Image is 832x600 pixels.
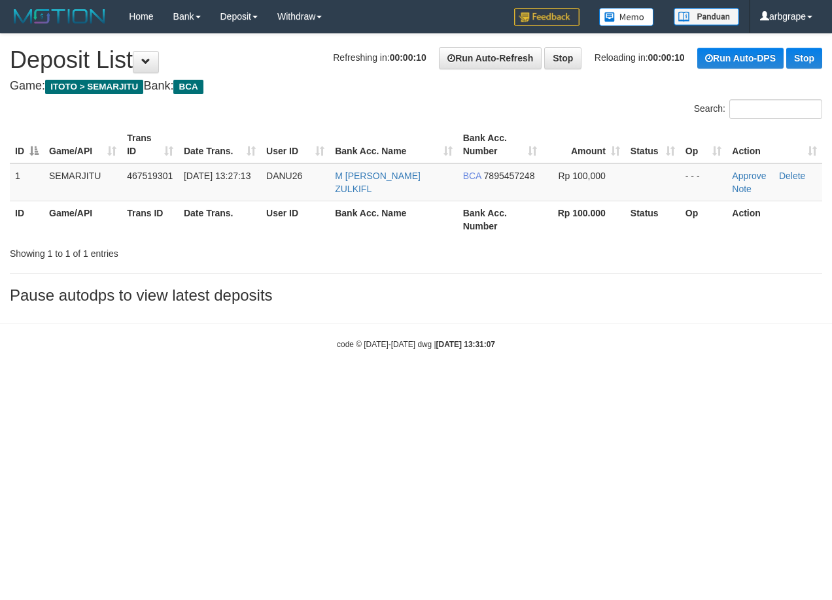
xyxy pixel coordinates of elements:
[625,201,680,238] th: Status
[599,8,654,26] img: Button%20Memo.svg
[10,201,44,238] th: ID
[337,340,495,349] small: code © [DATE]-[DATE] dwg |
[458,201,543,238] th: Bank Acc. Number
[595,52,685,63] span: Reloading in:
[179,201,261,238] th: Date Trans.
[625,126,680,163] th: Status: activate to sort column ascending
[173,80,203,94] span: BCA
[335,171,421,194] a: M [PERSON_NAME] ZULKIFL
[127,171,173,181] span: 467519301
[333,52,426,63] span: Refreshing in:
[10,80,822,93] h4: Game: Bank:
[261,201,330,238] th: User ID
[558,171,605,181] span: Rp 100,000
[184,171,251,181] span: [DATE] 13:27:13
[732,184,752,194] a: Note
[680,163,727,201] td: - - -
[10,287,822,304] h3: Pause autodps to view latest deposits
[694,99,822,119] label: Search:
[727,201,822,238] th: Action
[680,201,727,238] th: Op
[514,8,580,26] img: Feedback.jpg
[544,47,581,69] a: Stop
[484,171,535,181] span: Copy 7895457248 to clipboard
[261,126,330,163] th: User ID: activate to sort column ascending
[390,52,426,63] strong: 00:00:10
[10,242,337,260] div: Showing 1 to 1 of 1 entries
[786,48,822,69] a: Stop
[330,126,457,163] th: Bank Acc. Name: activate to sort column ascending
[122,126,179,163] th: Trans ID: activate to sort column ascending
[44,163,122,201] td: SEMARJITU
[436,340,495,349] strong: [DATE] 13:31:07
[179,126,261,163] th: Date Trans.: activate to sort column ascending
[44,126,122,163] th: Game/API: activate to sort column ascending
[463,171,481,181] span: BCA
[45,80,143,94] span: ITOTO > SEMARJITU
[727,126,822,163] th: Action: activate to sort column ascending
[680,126,727,163] th: Op: activate to sort column ascending
[10,47,822,73] h1: Deposit List
[439,47,542,69] a: Run Auto-Refresh
[648,52,685,63] strong: 00:00:10
[458,126,543,163] th: Bank Acc. Number: activate to sort column ascending
[10,163,44,201] td: 1
[779,171,805,181] a: Delete
[10,7,109,26] img: MOTION_logo.png
[674,8,739,25] img: panduan.png
[122,201,179,238] th: Trans ID
[266,171,302,181] span: DANU26
[10,126,44,163] th: ID: activate to sort column descending
[542,201,625,238] th: Rp 100.000
[697,48,784,69] a: Run Auto-DPS
[330,201,457,238] th: Bank Acc. Name
[729,99,822,119] input: Search:
[44,201,122,238] th: Game/API
[542,126,625,163] th: Amount: activate to sort column ascending
[732,171,766,181] a: Approve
